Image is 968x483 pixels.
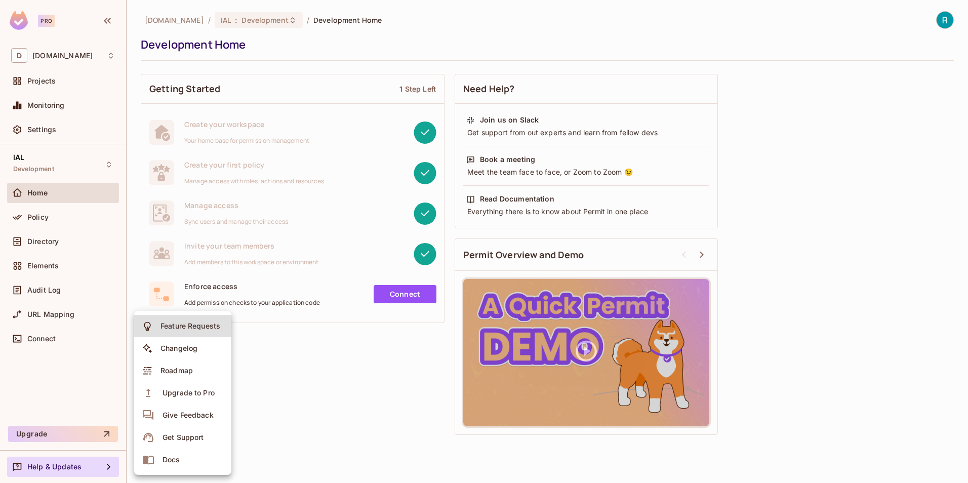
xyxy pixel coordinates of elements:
[160,343,197,353] div: Changelog
[163,388,215,398] div: Upgrade to Pro
[163,410,214,420] div: Give Feedback
[163,432,204,442] div: Get Support
[160,321,220,331] div: Feature Requests
[163,455,180,465] div: Docs
[160,366,193,376] div: Roadmap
